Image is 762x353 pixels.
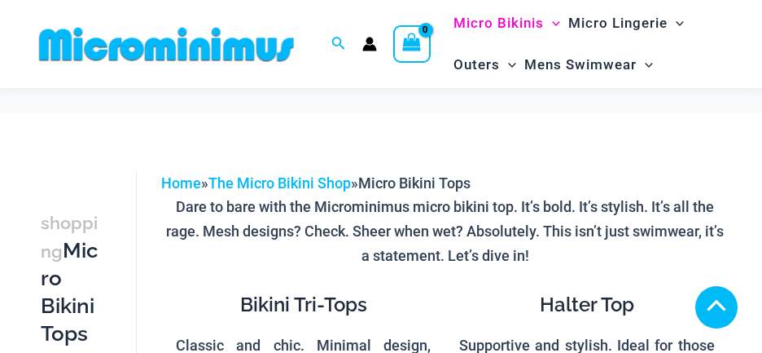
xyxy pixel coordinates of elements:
[544,2,560,44] span: Menu Toggle
[520,44,657,86] a: Mens SwimwearMenu ToggleMenu Toggle
[453,44,500,86] span: Outers
[331,34,346,55] a: Search icon link
[449,2,564,44] a: Micro BikinisMenu ToggleMenu Toggle
[568,2,668,44] span: Micro Lingerie
[449,44,520,86] a: OutersMenu ToggleMenu Toggle
[33,26,300,63] img: MM SHOP LOGO FLAT
[358,174,471,192] span: Micro Bikini Tops
[453,2,544,44] span: Micro Bikinis
[161,195,729,267] p: Dare to bare with the Microminimus micro bikini top. It’s bold. It’s stylish. It’s all the rage. ...
[161,174,471,192] span: » »
[208,174,351,192] a: The Micro Bikini Shop
[459,293,714,317] h4: Halter Top
[176,293,431,317] h4: Bikini Tri-Tops
[668,2,684,44] span: Menu Toggle
[637,44,653,86] span: Menu Toggle
[161,174,201,192] a: Home
[393,25,431,63] a: View Shopping Cart, empty
[500,44,516,86] span: Menu Toggle
[524,44,637,86] span: Mens Swimwear
[362,37,377,51] a: Account icon link
[564,2,688,44] a: Micro LingerieMenu ToggleMenu Toggle
[41,213,98,262] span: shopping
[41,209,103,348] h3: Micro Bikini Tops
